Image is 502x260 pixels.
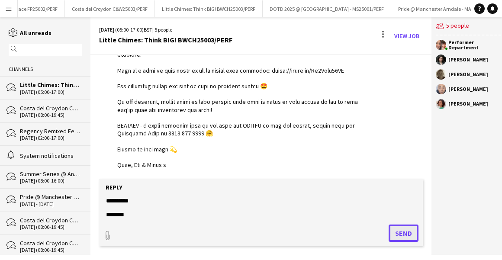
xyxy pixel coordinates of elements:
div: Costa del Croydon C&W25003/PERF [20,104,82,112]
div: Little Chimes: Think BIG! BWCH25003/PERF [99,36,232,44]
div: Costa del Croydon C&W25003/PERF [20,216,82,224]
div: [PERSON_NAME] [448,101,488,106]
div: Summer Series @ Angel Luscious Libre [20,170,82,178]
span: BST [144,26,152,33]
div: Costa del Croydon C&W25003/PERF [20,239,82,247]
div: Pride @ Manchester Arndale - MAN25004/EM [20,193,82,201]
button: DOTD 2025 @ [GEOGRAPHIC_DATA] - MS25001/PERF [263,0,391,17]
div: Performer Department [448,40,501,50]
button: Pride @ Manchester Arndale - MAN25004 [391,0,495,17]
div: [DATE] (08:00-19:45) [20,112,82,118]
div: [DATE] (08:00-19:45) [20,247,82,253]
div: System notifications [20,152,82,160]
div: Regency Remixed Festival Place FP25002/PERF [20,127,82,135]
div: [DATE] (08:00-16:00) [20,178,82,184]
div: [PERSON_NAME] [448,57,488,62]
button: Costa del Croydon C&W25003/PERF [65,0,155,17]
div: Little Chimes: Think BIG! BWCH25003/PERF [20,81,82,89]
div: [DATE] (05:00-17:00) | 5 people [99,26,232,34]
div: [DATE] (02:00-17:00) [20,135,82,141]
div: [DATE] (05:00-17:00) [20,89,82,95]
button: Little Chimes: Think BIG! BWCH25003/PERF [155,0,263,17]
div: [DATE] - [DATE] [20,201,82,207]
a: All unreads [9,29,51,37]
div: 5 people [436,17,501,35]
a: View Job [391,29,423,43]
button: Send [389,225,418,242]
div: [PERSON_NAME] [448,72,488,77]
div: [PERSON_NAME] [448,87,488,92]
label: Reply [106,183,122,191]
div: [DATE] (08:00-19:45) [20,224,82,230]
